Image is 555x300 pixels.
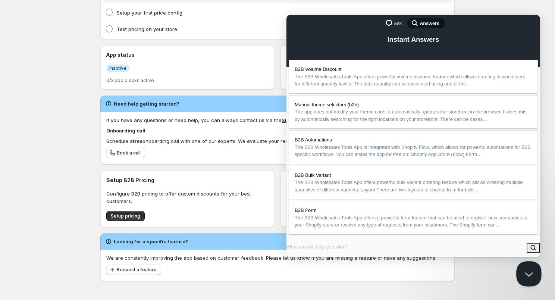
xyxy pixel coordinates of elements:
[106,137,449,145] div: Schedule a onboarding call with one of our experts. We evaluate your requirements and answer any ...
[106,176,269,184] h3: Setup B2B Pricing
[106,78,269,84] p: 0/3 app blocks active
[106,51,269,59] h3: App status
[117,267,157,273] span: Request a feature
[106,254,449,262] p: We are constantly improving the app based on customer feedback. Please let us know if you are mis...
[114,100,179,107] h2: Need help getting started?
[516,261,542,287] iframe: Help Scout Beacon - Close
[114,238,188,245] h2: Looking for a specific feature?
[106,116,449,124] div: If you have any questions or need help, you can always contact us via the button.
[282,117,300,123] a: Support
[106,211,145,221] button: Setup pricing
[106,190,269,205] p: Configure B2B pricing to offer custom discounts for your best customers.
[286,15,540,257] iframe: Help Scout Beacon - Live Chat, Contact Form, and Knowledge Base
[106,64,129,72] a: InfoInactive
[106,265,161,275] button: Request a feature
[117,150,141,156] span: Book a call
[109,65,126,71] span: Inactive
[117,25,416,33] h4: Test pricing on your store
[106,127,449,134] h4: Onboarding call
[117,9,416,16] h4: Setup your first price config
[111,213,140,219] span: Setup pricing
[106,148,145,158] a: Book a call
[133,138,142,144] b: free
